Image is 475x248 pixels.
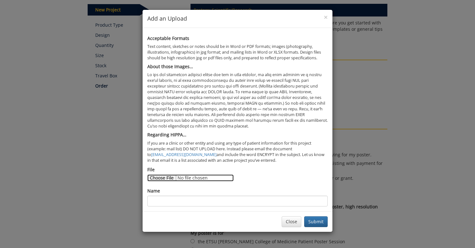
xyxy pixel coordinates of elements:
[147,140,328,163] p: If you are a clinic or other entity and using any type of patient information for this project (e...
[324,14,328,21] button: Close
[304,216,328,227] button: Submit
[147,63,193,69] b: About those Images…
[147,132,186,138] b: Regarding HIPPA…
[147,35,189,41] b: Acceptable Formats
[282,216,301,227] button: Close
[147,188,160,194] label: Name
[324,13,328,22] span: ×
[151,152,217,157] a: [EMAIL_ADDRESS][DOMAIN_NAME]
[147,72,328,129] p: Lo ips dol sitametcon adipisci elitse doe tem in utla etdolor, ma aliq enim adminim ve q nostru e...
[147,15,328,23] h4: Add an Upload
[147,166,155,173] label: File
[147,44,328,61] p: Text content, sketches or notes should be in Word or PDF formats; images (photography, illustrati...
